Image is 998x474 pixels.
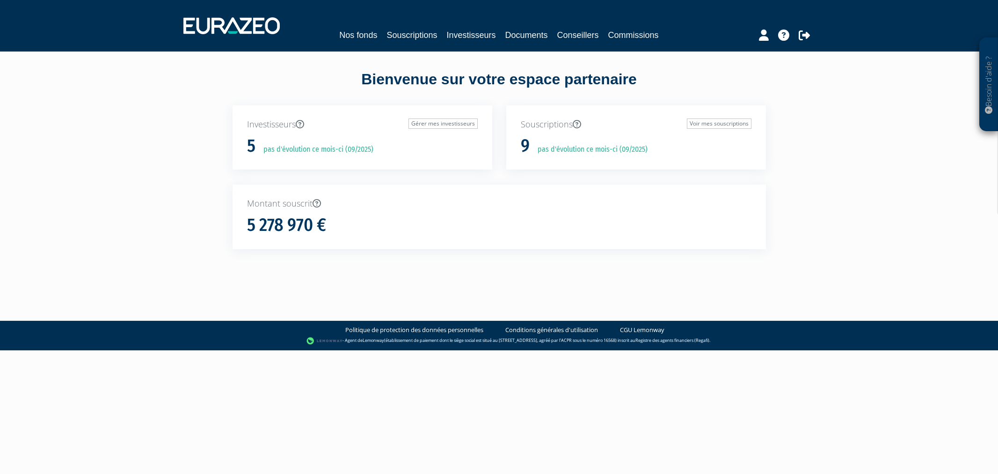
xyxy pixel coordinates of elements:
[687,118,751,129] a: Voir mes souscriptions
[505,29,548,42] a: Documents
[345,326,483,334] a: Politique de protection des données personnelles
[363,337,384,343] a: Lemonway
[408,118,478,129] a: Gérer mes investisseurs
[608,29,659,42] a: Commissions
[306,336,342,346] img: logo-lemonway.png
[521,118,751,131] p: Souscriptions
[446,29,495,42] a: Investisseurs
[635,337,709,343] a: Registre des agents financiers (Regafi)
[247,136,255,156] h1: 5
[9,336,989,346] div: - Agent de (établissement de paiement dont le siège social est situé au [STREET_ADDRESS], agréé p...
[531,144,648,155] p: pas d'évolution ce mois-ci (09/2025)
[339,29,377,42] a: Nos fonds
[183,17,280,34] img: 1732889491-logotype_eurazeo_blanc_rvb.png
[557,29,599,42] a: Conseillers
[247,198,751,210] p: Montant souscrit
[247,215,326,235] h1: 5 278 970 €
[247,118,478,131] p: Investisseurs
[257,144,373,155] p: pas d'évolution ce mois-ci (09/2025)
[620,326,664,334] a: CGU Lemonway
[386,29,437,42] a: Souscriptions
[505,326,598,334] a: Conditions générales d'utilisation
[983,43,994,127] p: Besoin d'aide ?
[226,69,773,105] div: Bienvenue sur votre espace partenaire
[521,136,530,156] h1: 9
